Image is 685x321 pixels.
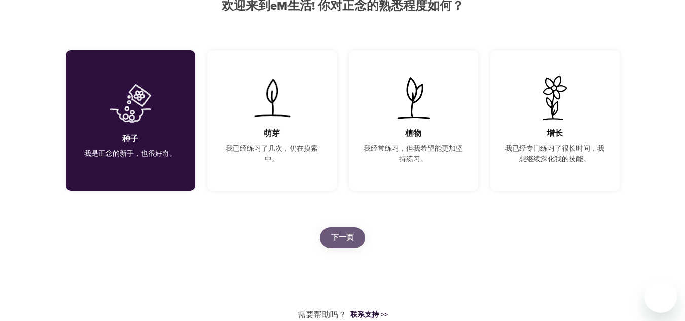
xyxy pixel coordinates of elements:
img: 我是正念的新手，也很好奇。 [105,81,156,126]
p: 我经常练习，但我希望能更加坚持练习。 [361,144,466,165]
button: 下一页 [320,227,365,248]
img: 我已经专门练习了很长时间，我想继续深化我的技能。 [529,76,581,120]
p: 需要帮助吗？ [298,309,346,321]
div: 联系支持 >> [350,310,388,320]
p: 我已经专门练习了很长时间，我想继续深化我的技能。 [502,144,607,165]
img: 我已经练习了几次，仍在摸索中。 [246,76,298,120]
h5: 增长 [547,128,563,139]
img: 我经常练习，但我希望能更加坚持练习。 [388,76,439,120]
div: 我经常练习，但我希望能更加坚持练习。植物我经常练习，但我希望能更加坚持练习。 [349,50,478,191]
p: 我是正念的新手，也很好奇。 [84,149,176,159]
h5: 萌芽 [264,128,280,139]
h5: 种子 [122,134,138,145]
iframe: 開啟傳訊視窗按鈕 [644,280,677,313]
p: 我已经练习了几次，仍在摸索中。 [220,144,325,165]
div: 我已经练习了几次，仍在摸索中。萌芽我已经练习了几次，仍在摸索中。 [207,50,337,191]
div: 我已经专门练习了很长时间，我想继续深化我的技能。增长我已经专门练习了很长时间，我想继续深化我的技能。 [490,50,620,191]
span: 下一页 [331,231,354,244]
h5: 植物 [405,128,421,139]
a: 联系支持 >> [346,310,388,320]
div: 我是正念的新手，也很好奇。种子我是正念的新手，也很好奇。 [66,50,195,191]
